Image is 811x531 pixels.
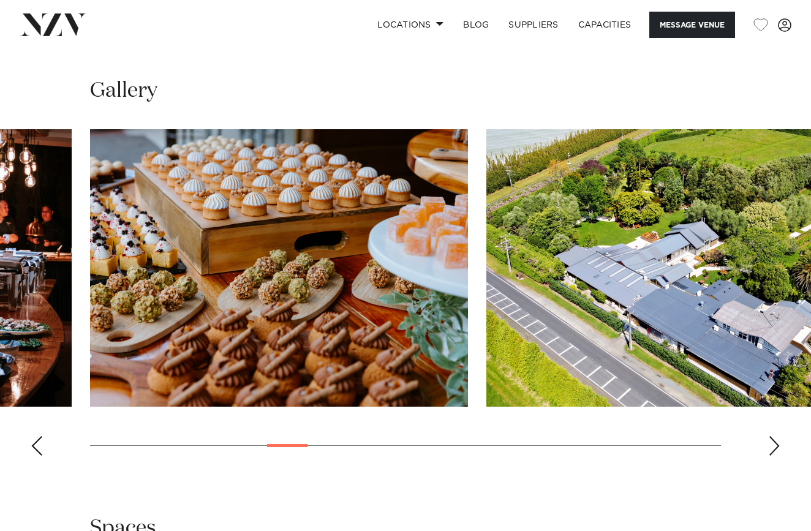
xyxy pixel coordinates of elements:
[499,12,568,38] a: SUPPLIERS
[20,13,86,36] img: nzv-logo.png
[90,77,157,105] h2: Gallery
[649,12,735,38] button: Message Venue
[568,12,641,38] a: Capacities
[368,12,453,38] a: Locations
[90,129,468,407] swiper-slide: 8 / 25
[453,12,499,38] a: BLOG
